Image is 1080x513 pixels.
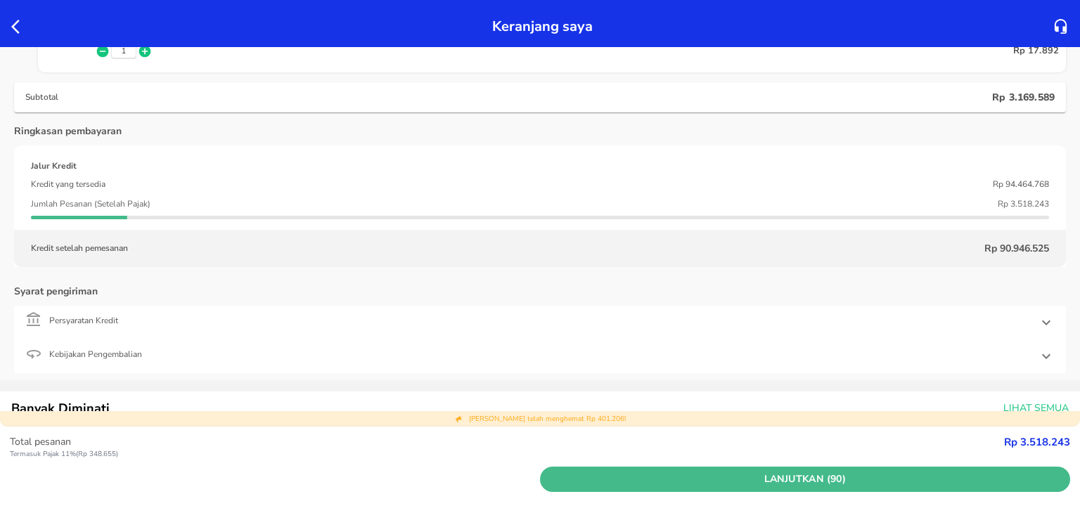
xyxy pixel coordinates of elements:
[984,241,1049,256] p: Rp 90.946.525
[31,242,128,254] p: Kredit setelah pemesanan
[998,396,1072,422] button: Lihat Semua
[14,124,122,138] p: Ringkasan pembayaran
[1003,400,1069,417] span: Lihat Semua
[49,348,142,361] p: Kebijakan Pengembalian
[455,415,463,423] img: total discount
[14,284,98,299] p: Syarat pengiriman
[1004,435,1070,449] strong: Rp 3.518.243
[31,160,77,172] p: Jalur Kredit
[1013,43,1059,60] p: Rp 17.892
[10,449,1004,460] p: Termasuk Pajak 11% ( Rp 348.655 )
[993,178,1049,190] p: Rp 94.464.768
[492,14,593,39] p: Keranjang saya
[540,467,1070,493] button: Lanjutkan (90)
[122,46,126,56] button: 1
[10,434,1004,449] p: Total pesanan
[14,306,1066,339] div: Persyaratan Kredit
[31,178,105,190] p: Kredit yang tersedia
[546,471,1065,488] span: Lanjutkan (90)
[992,91,1055,104] p: Rp 3.169.589
[25,91,992,103] p: Subtotal
[998,197,1049,210] p: Rp 3.518.243
[14,339,1066,373] div: Kebijakan Pengembalian
[31,197,150,210] p: Jumlah Pesanan (Setelah Pajak)
[49,314,118,327] p: Persyaratan Kredit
